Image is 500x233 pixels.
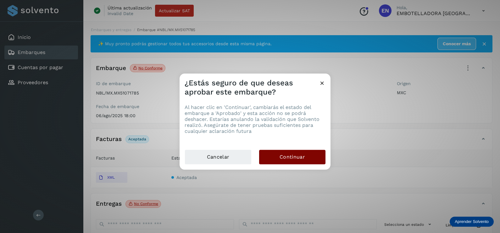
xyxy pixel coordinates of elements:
[259,150,325,164] button: Continuar
[185,149,252,165] button: Cancelar
[280,154,305,160] span: Continuar
[450,217,494,227] div: Aprender Solvento
[207,154,229,160] span: Cancelar
[185,104,319,134] span: Al hacer clic en 'Continuar', cambiarás el estado del embarque a 'Aprobado' y esta acción no se p...
[455,219,489,224] p: Aprender Solvento
[185,79,319,97] h3: ¿Estás seguro de que deseas aprobar este embarque?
